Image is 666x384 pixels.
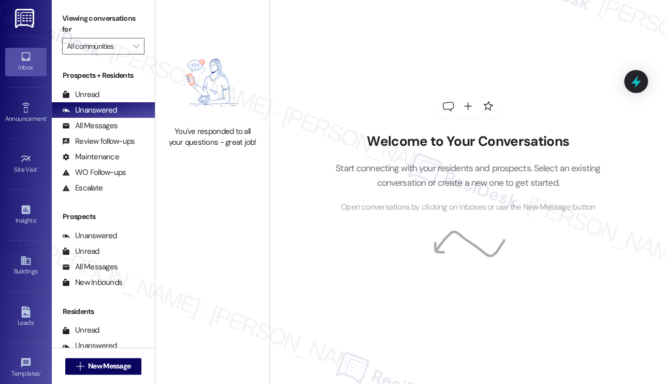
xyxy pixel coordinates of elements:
[52,306,155,317] div: Residents
[320,161,616,190] p: Start connecting with your residents and prospects. Select an existing conversation or create a n...
[62,325,99,336] div: Unread
[62,89,99,100] div: Unread
[62,167,126,178] div: WO Follow-ups
[67,38,128,54] input: All communities
[40,368,41,376] span: •
[62,10,144,38] label: Viewing conversations for
[37,164,39,172] span: •
[5,48,47,76] a: Inbox
[62,152,119,162] div: Maintenance
[341,201,595,214] span: Open conversations by clicking on inboxes or use the New Message button
[62,246,99,257] div: Unread
[15,9,36,28] img: ResiDesk Logo
[5,150,47,178] a: Site Visit •
[320,133,616,150] h2: Welcome to Your Conversations
[62,105,117,116] div: Unanswered
[62,340,117,351] div: Unanswered
[62,183,103,194] div: Escalate
[62,262,118,272] div: All Messages
[167,44,258,121] img: empty-state
[62,120,118,131] div: All Messages
[5,303,47,331] a: Leads
[133,42,139,50] i: 
[46,114,48,121] span: •
[62,136,135,147] div: Review follow-ups
[62,277,122,288] div: New Inbounds
[52,70,155,81] div: Prospects + Residents
[76,362,84,371] i: 
[65,358,142,375] button: New Message
[36,215,37,223] span: •
[52,211,155,222] div: Prospects
[167,126,258,148] div: You've responded to all your questions - great job!
[88,361,131,372] span: New Message
[5,354,47,382] a: Templates •
[5,252,47,280] a: Buildings
[5,201,47,229] a: Insights •
[62,230,117,241] div: Unanswered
